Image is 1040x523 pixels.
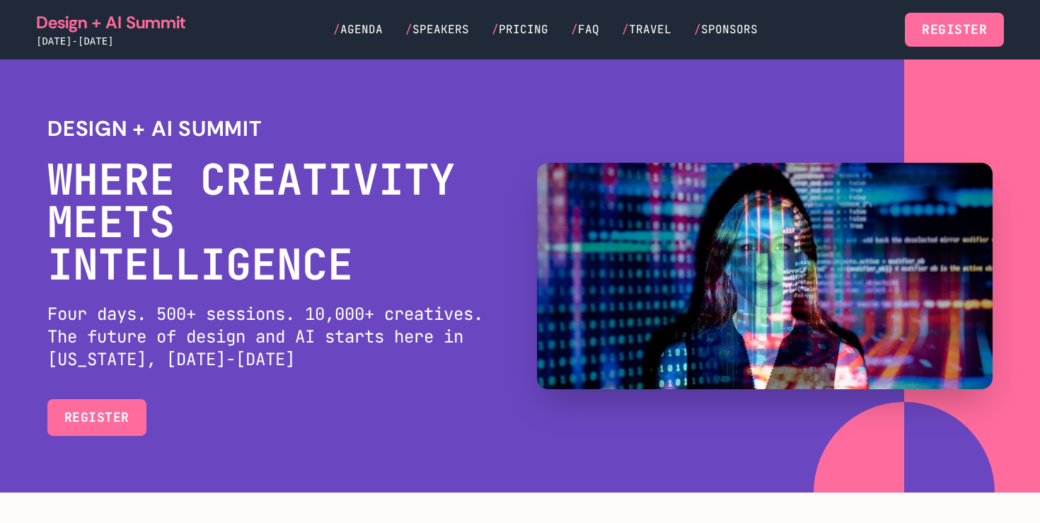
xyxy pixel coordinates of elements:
span: Agenda [340,22,383,37]
h2: Four days. 500+ sessions. 10,000+ creatives. The future of design and AI starts here in [US_STATE... [47,303,503,371]
a: /Travel [622,21,671,38]
a: REGISTER [64,409,129,425]
button: REGISTER [47,399,146,436]
div: [DATE]-[DATE] [36,34,185,48]
a: /Pricing [492,21,548,38]
span: / [405,22,412,37]
span: Travel [629,22,671,37]
a: /Agenda [333,21,383,38]
h1: Design + AI Summit [47,116,262,142]
video: Your browser does not support the video tag. [537,163,993,389]
a: /FAQ [571,21,599,38]
a: /Speakers [405,21,469,38]
a: Design + AI Summit [36,11,185,34]
h1: WHERE CREATIVITY MEETS INTELLIGENCE [47,159,503,286]
a: Register [905,13,1004,47]
span: / [333,22,340,37]
span: Sponsors [701,22,758,37]
span: / [492,22,499,37]
span: / [571,22,578,37]
span: / [694,22,701,37]
span: Pricing [499,22,548,37]
span: FAQ [578,22,599,37]
a: /Sponsors [694,21,758,38]
span: / [622,22,629,37]
span: Speakers [412,22,469,37]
